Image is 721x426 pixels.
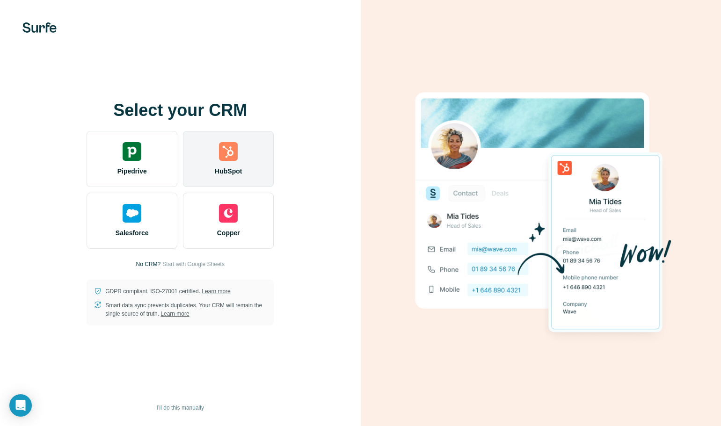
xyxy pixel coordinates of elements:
img: pipedrive's logo [123,142,141,161]
span: Pipedrive [117,166,147,176]
div: Open Intercom Messenger [9,394,32,417]
img: HUBSPOT image [410,78,672,349]
p: No CRM? [136,260,161,268]
span: HubSpot [215,166,242,176]
button: I’ll do this manually [150,401,211,415]
a: Learn more [202,288,230,295]
img: hubspot's logo [219,142,238,161]
button: Start with Google Sheets [162,260,225,268]
p: Smart data sync prevents duplicates. Your CRM will remain the single source of truth. [105,301,266,318]
h1: Select your CRM [87,101,274,120]
img: Surfe's logo [22,22,57,33]
span: I’ll do this manually [157,404,204,412]
span: Salesforce [116,228,149,238]
img: copper's logo [219,204,238,223]
img: salesforce's logo [123,204,141,223]
p: GDPR compliant. ISO-27001 certified. [105,287,230,296]
span: Copper [217,228,240,238]
a: Learn more [160,310,189,317]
